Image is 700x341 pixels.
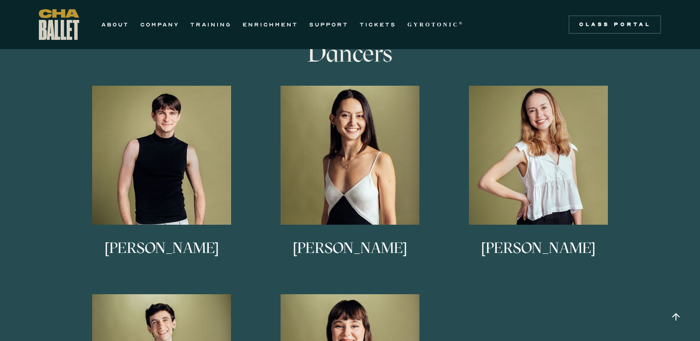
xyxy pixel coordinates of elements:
[190,19,231,30] a: TRAINING
[72,86,251,280] a: [PERSON_NAME]
[569,15,661,34] a: Class Portal
[101,19,129,30] a: ABOUT
[105,240,219,271] h3: [PERSON_NAME]
[309,19,349,30] a: SUPPORT
[407,19,464,30] a: GYROTONIC®
[449,86,628,280] a: [PERSON_NAME]
[261,86,440,280] a: [PERSON_NAME]
[140,19,179,30] a: COMPANY
[459,21,464,25] sup: ®
[360,19,396,30] a: TICKETS
[407,21,459,28] strong: GYROTONIC
[39,9,79,40] a: home
[481,240,595,271] h3: [PERSON_NAME]
[293,240,407,271] h3: [PERSON_NAME]
[574,21,656,28] div: Class Portal
[200,39,500,67] h3: Dancers
[243,19,298,30] a: ENRICHMENT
